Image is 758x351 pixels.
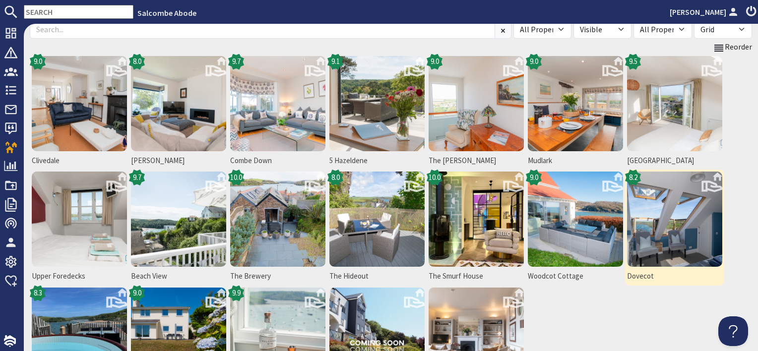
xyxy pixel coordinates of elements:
[427,54,526,170] a: The [PERSON_NAME]9.0
[627,56,722,151] img: Beacon House 's icon
[230,155,325,167] span: Combe Down
[528,172,623,267] img: Woodcot Cottage 's icon
[34,288,42,299] span: 8.3
[528,155,623,167] span: Mudlark
[329,172,425,267] img: The Hideout 's icon
[625,170,724,286] a: Dovecot8.2
[627,271,722,282] span: Dovecot
[228,170,327,286] a: The Brewery10.0
[131,271,226,282] span: Beach View
[30,170,129,286] a: Upper Foredecks
[32,155,127,167] span: Clivedale
[429,155,524,167] span: The [PERSON_NAME]
[133,56,141,67] span: 8.0
[329,155,425,167] span: 5 Hazeldene
[431,56,439,67] span: 9.0
[32,56,127,151] img: Clivedale 's icon
[713,41,752,54] a: Reorder
[429,271,524,282] span: The Smurf House
[528,56,623,151] img: Mudlark's icon
[30,20,495,39] input: Search...
[625,54,724,170] a: [GEOGRAPHIC_DATA]9.5
[129,170,228,286] a: Beach View9.7
[30,54,129,170] a: Clivedale9.0
[627,172,722,267] img: Dovecot's icon
[230,172,325,267] img: The Brewery's icon
[629,172,637,183] span: 8.2
[327,170,427,286] a: The Hideout8.0
[629,56,637,67] span: 9.5
[24,5,133,19] input: SEARCH
[718,316,748,346] iframe: Toggle Customer Support
[329,56,425,151] img: 5 Hazeldene's icon
[4,335,16,347] img: staytech_i_w-64f4e8e9ee0a9c174fd5317b4b171b261742d2d393467e5bdba4413f4f884c10.svg
[331,172,340,183] span: 8.0
[526,170,625,286] a: Woodcot Cottage9.0
[670,6,740,18] a: [PERSON_NAME]
[137,8,196,18] a: Salcombe Abode
[230,271,325,282] span: The Brewery
[133,172,141,183] span: 9.7
[331,56,340,67] span: 9.1
[429,56,524,151] img: The Holt's icon
[530,56,538,67] span: 9.0
[131,56,226,151] img: Alma Villa's icon
[230,172,242,183] span: 10.0
[32,271,127,282] span: Upper Foredecks
[129,54,228,170] a: [PERSON_NAME]8.0
[232,56,241,67] span: 9.7
[131,155,226,167] span: [PERSON_NAME]
[329,271,425,282] span: The Hideout
[528,271,623,282] span: Woodcot Cottage
[133,288,141,299] span: 9.0
[429,172,524,267] img: The Smurf House 's icon
[627,155,722,167] span: [GEOGRAPHIC_DATA]
[34,56,42,67] span: 9.0
[32,172,127,267] img: Upper Foredecks's icon
[530,172,538,183] span: 9.0
[228,54,327,170] a: Combe Down9.7
[131,172,226,267] img: Beach View's icon
[429,172,441,183] span: 10.0
[230,56,325,151] img: Combe Down's icon
[232,288,241,299] span: 9.9
[327,54,427,170] a: 5 Hazeldene9.1
[427,170,526,286] a: The Smurf House10.0
[526,54,625,170] a: Mudlark9.0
